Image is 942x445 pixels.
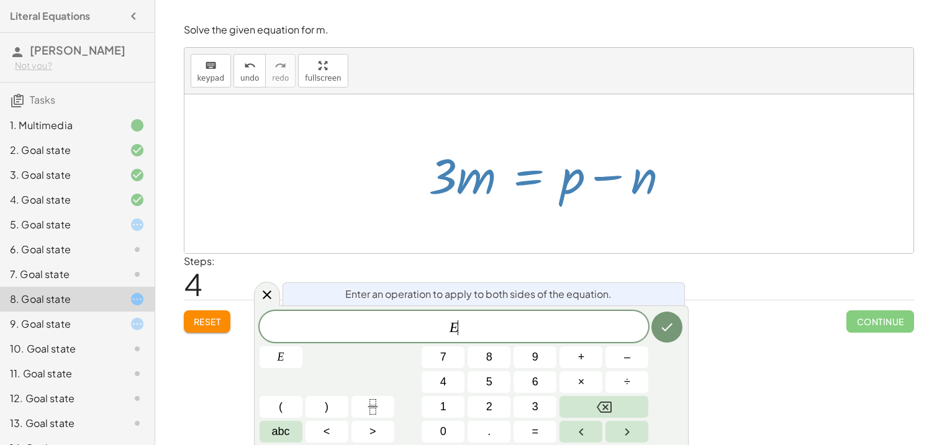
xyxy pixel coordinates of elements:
var: E [450,319,459,335]
span: . [487,423,491,440]
i: keyboard [205,58,217,73]
span: E [278,349,284,366]
p: Solve the given equation for m. [184,23,914,37]
i: Task not started. [130,391,145,406]
span: 7 [440,349,446,366]
div: 9. Goal state [10,317,110,331]
button: Times [559,371,602,393]
button: 4 [422,371,464,393]
i: redo [274,58,286,73]
div: 4. Goal state [10,192,110,207]
span: undo [240,74,259,83]
i: Task finished. [130,118,145,133]
button: undoundo [233,54,266,88]
span: 0 [440,423,446,440]
button: . [468,421,510,443]
button: ( [260,396,302,418]
span: 2 [486,398,492,415]
div: 5. Goal state [10,217,110,232]
button: 2 [468,396,510,418]
div: 13. Goal state [10,416,110,431]
div: Not you? [15,60,145,72]
button: E [260,346,302,368]
button: Done [651,312,682,343]
button: Fraction [351,396,394,418]
button: Greater than [351,421,394,443]
button: 3 [514,396,556,418]
div: 10. Goal state [10,341,110,356]
i: Task not started. [130,416,145,431]
button: ) [306,396,348,418]
span: ( [279,398,283,415]
button: 7 [422,346,464,368]
span: 9 [532,349,538,366]
span: abc [272,423,290,440]
span: > [369,423,376,440]
span: keypad [197,74,225,83]
span: 1 [440,398,446,415]
button: keyboardkeypad [191,54,232,88]
div: 12. Goal state [10,391,110,406]
button: 1 [422,396,464,418]
button: Alphabet [260,421,302,443]
label: Steps: [184,254,215,267]
span: 5 [486,374,492,390]
i: Task finished and correct. [130,143,145,158]
span: 3 [532,398,538,415]
span: – [624,349,630,366]
div: 1. Multimedia [10,118,110,133]
span: ÷ [624,374,630,390]
span: < [324,423,330,440]
i: Task started. [130,292,145,307]
div: 6. Goal state [10,242,110,257]
span: Tasks [30,93,55,106]
i: undo [244,58,256,73]
i: Task not started. [130,267,145,282]
button: 6 [514,371,556,393]
div: 8. Goal state [10,292,110,307]
span: Enter an operation to apply to both sides of the equation. [345,287,612,302]
span: ) [325,398,328,415]
button: Left arrow [559,421,602,443]
button: Divide [605,371,648,393]
span: = [532,423,539,440]
button: 5 [468,371,510,393]
div: 2. Goal state [10,143,110,158]
span: 4 [440,374,446,390]
i: Task finished and correct. [130,168,145,182]
button: redoredo [265,54,296,88]
button: Reset [184,310,231,333]
button: 8 [468,346,510,368]
button: Right arrow [605,421,648,443]
span: 4 [184,265,202,303]
button: Equals [514,421,556,443]
span: redo [272,74,289,83]
button: Less than [306,421,348,443]
i: Task started. [130,217,145,232]
div: 7. Goal state [10,267,110,282]
i: Task not started. [130,242,145,257]
span: 8 [486,349,492,366]
span: 6 [532,374,538,390]
span: + [578,349,585,366]
i: Task not started. [130,366,145,381]
span: Reset [194,316,221,327]
button: 0 [422,421,464,443]
button: fullscreen [298,54,348,88]
div: 3. Goal state [10,168,110,182]
i: Task not started. [130,341,145,356]
h4: Literal Equations [10,9,90,24]
span: [PERSON_NAME] [30,43,125,57]
i: Task finished and correct. [130,192,145,207]
span: × [578,374,585,390]
button: Backspace [559,396,648,418]
div: 11. Goal state [10,366,110,381]
span: fullscreen [305,74,341,83]
button: Plus [559,346,602,368]
button: Minus [605,346,648,368]
button: 9 [514,346,556,368]
i: Task started. [130,317,145,331]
